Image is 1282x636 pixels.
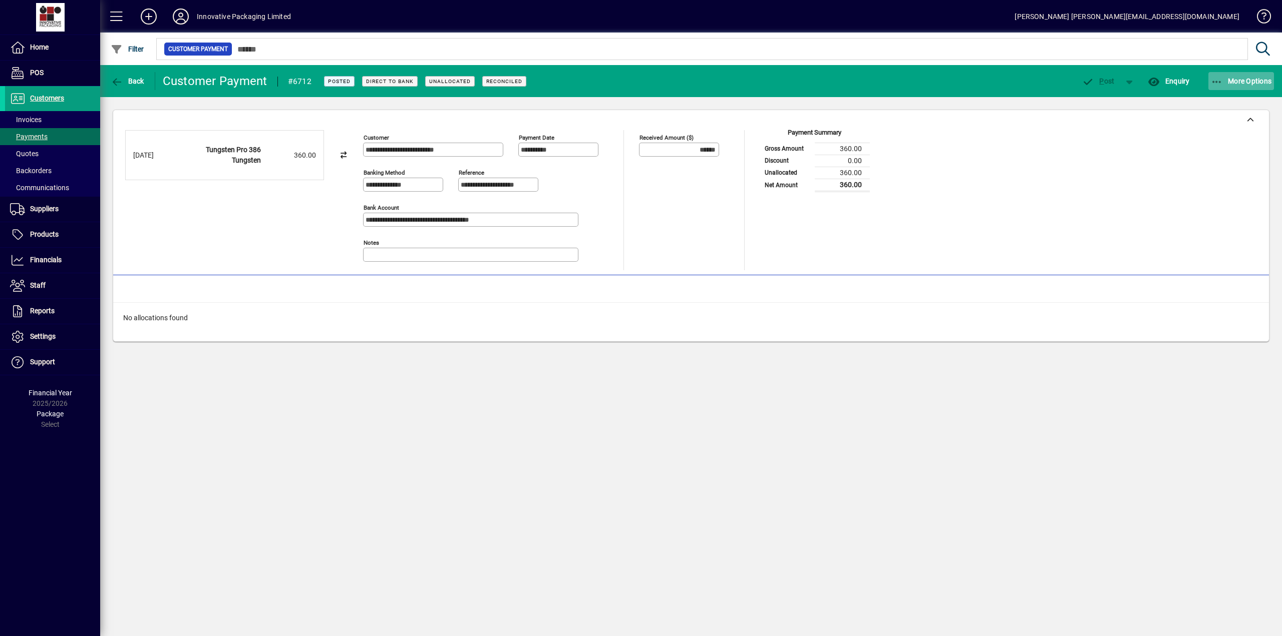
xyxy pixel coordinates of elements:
[29,389,72,397] span: Financial Year
[108,72,147,90] button: Back
[133,8,165,26] button: Add
[486,78,522,85] span: Reconciled
[10,167,52,175] span: Backorders
[108,40,147,58] button: Filter
[5,273,100,298] a: Staff
[288,74,311,90] div: #6712
[10,133,48,141] span: Payments
[1015,9,1239,25] div: [PERSON_NAME] [PERSON_NAME][EMAIL_ADDRESS][DOMAIN_NAME]
[5,111,100,128] a: Invoices
[30,205,59,213] span: Suppliers
[1249,2,1269,35] a: Knowledge Base
[760,128,870,143] div: Payment Summary
[639,134,694,141] mat-label: Received Amount ($)
[165,8,197,26] button: Profile
[37,410,64,418] span: Package
[760,143,815,155] td: Gross Amount
[364,204,399,211] mat-label: Bank Account
[5,145,100,162] a: Quotes
[197,9,291,25] div: Innovative Packaging Limited
[760,155,815,167] td: Discount
[815,179,870,191] td: 360.00
[10,116,42,124] span: Invoices
[30,332,56,340] span: Settings
[5,35,100,60] a: Home
[30,358,55,366] span: Support
[30,69,44,77] span: POS
[5,197,100,222] a: Suppliers
[5,162,100,179] a: Backorders
[113,303,1269,333] div: No allocations found
[1082,77,1115,85] span: ost
[1145,72,1192,90] button: Enquiry
[30,256,62,264] span: Financials
[266,150,316,161] div: 360.00
[459,169,484,176] mat-label: Reference
[815,155,870,167] td: 0.00
[364,169,405,176] mat-label: Banking method
[5,350,100,375] a: Support
[111,45,144,53] span: Filter
[429,78,471,85] span: Unallocated
[30,43,49,51] span: Home
[815,167,870,179] td: 360.00
[1211,77,1272,85] span: More Options
[1148,77,1189,85] span: Enquiry
[168,44,228,54] span: Customer Payment
[30,307,55,315] span: Reports
[760,167,815,179] td: Unallocated
[1099,77,1104,85] span: P
[133,150,173,161] div: [DATE]
[760,179,815,191] td: Net Amount
[30,230,59,238] span: Products
[1077,72,1120,90] button: Post
[5,248,100,273] a: Financials
[5,324,100,349] a: Settings
[364,134,389,141] mat-label: Customer
[10,150,39,158] span: Quotes
[163,73,267,89] div: Customer Payment
[5,179,100,196] a: Communications
[519,134,554,141] mat-label: Payment Date
[30,281,46,289] span: Staff
[5,61,100,86] a: POS
[366,78,414,85] span: Direct to bank
[30,94,64,102] span: Customers
[1208,72,1274,90] button: More Options
[5,128,100,145] a: Payments
[100,72,155,90] app-page-header-button: Back
[364,239,379,246] mat-label: Notes
[5,299,100,324] a: Reports
[815,143,870,155] td: 360.00
[206,146,261,164] strong: Tungsten Pro 386 Tungsten
[328,78,351,85] span: Posted
[10,184,69,192] span: Communications
[111,77,144,85] span: Back
[5,222,100,247] a: Products
[760,130,870,192] app-page-summary-card: Payment Summary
